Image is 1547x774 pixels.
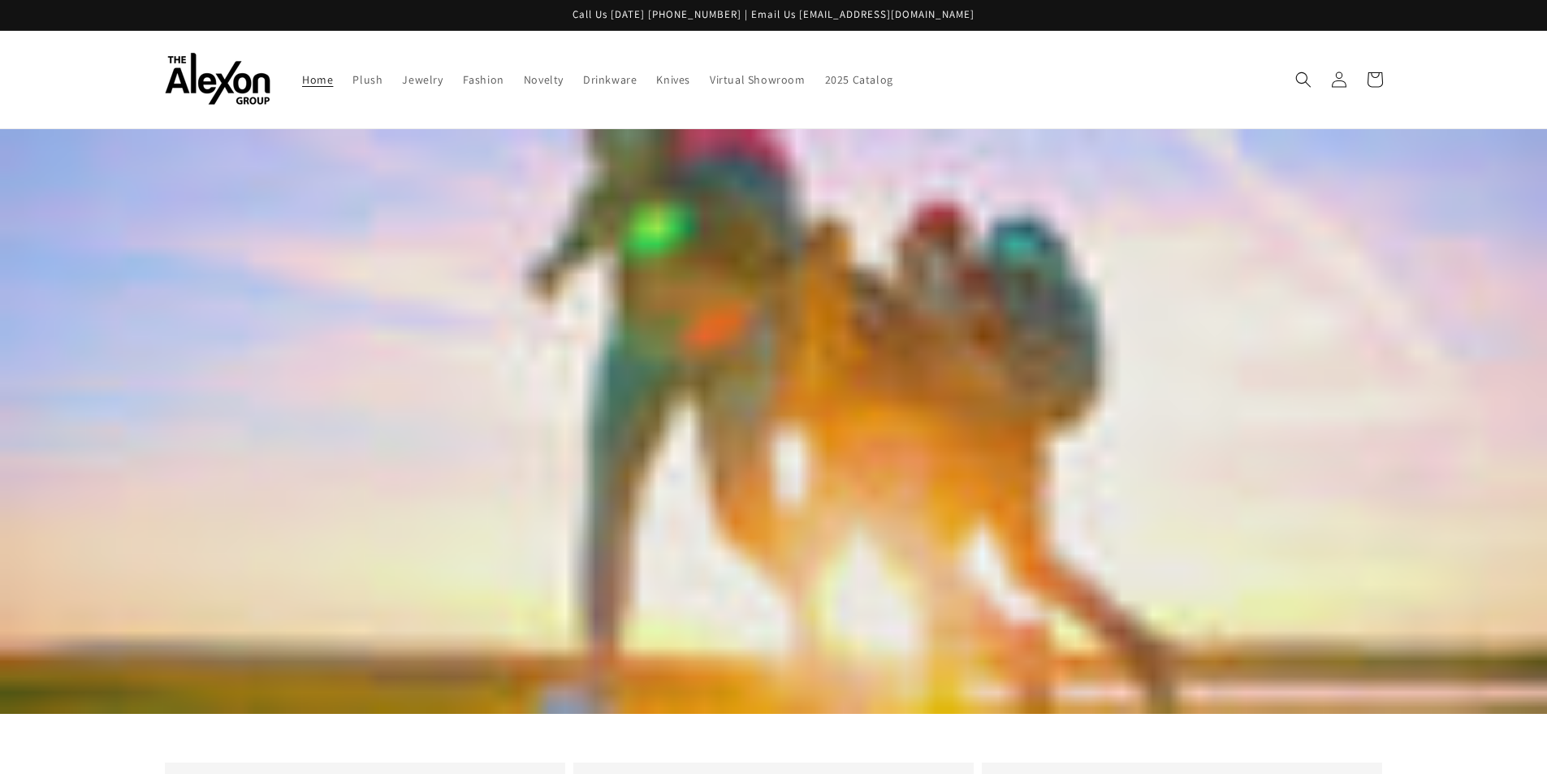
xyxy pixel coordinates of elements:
[292,63,343,97] a: Home
[352,72,382,87] span: Plush
[710,72,806,87] span: Virtual Showroom
[583,72,637,87] span: Drinkware
[165,53,270,106] img: The Alexon Group
[700,63,815,97] a: Virtual Showroom
[573,63,646,97] a: Drinkware
[392,63,452,97] a: Jewelry
[1286,62,1321,97] summary: Search
[524,72,564,87] span: Novelty
[402,72,443,87] span: Jewelry
[656,72,690,87] span: Knives
[343,63,392,97] a: Plush
[302,72,333,87] span: Home
[453,63,514,97] a: Fashion
[815,63,903,97] a: 2025 Catalog
[825,72,893,87] span: 2025 Catalog
[514,63,573,97] a: Novelty
[646,63,700,97] a: Knives
[463,72,504,87] span: Fashion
